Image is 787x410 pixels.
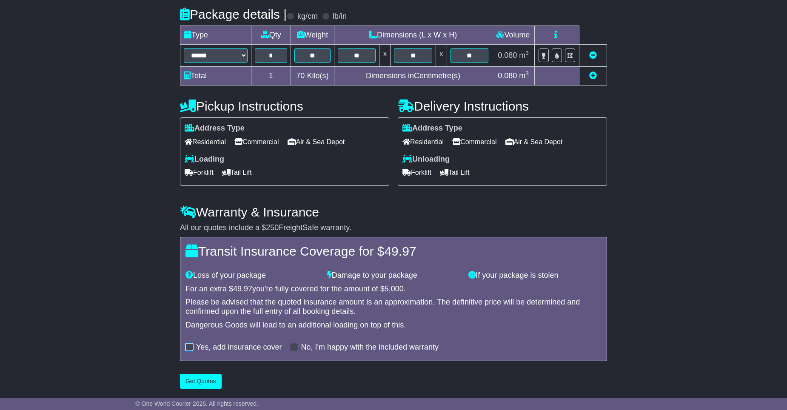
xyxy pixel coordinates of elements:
div: Damage to your package [323,271,465,280]
label: Address Type [402,124,462,133]
div: Loss of your package [181,271,323,280]
td: Volume [492,26,534,45]
td: Qty [251,26,291,45]
h4: Delivery Instructions [398,99,607,113]
td: Kilo(s) [291,67,334,85]
span: 0.080 [498,51,517,60]
td: Dimensions in Centimetre(s) [334,67,492,85]
span: m [519,71,529,80]
span: Tail Lift [440,166,470,179]
h4: Package details | [180,7,287,21]
label: lb/in [333,12,347,21]
span: m [519,51,529,60]
span: 49.97 [233,285,252,293]
span: Forklift [402,166,431,179]
td: Type [180,26,251,45]
label: Yes, add insurance cover [196,343,282,352]
div: For an extra $ you're fully covered for the amount of $ . [185,285,602,294]
span: Commercial [234,135,279,148]
span: © One World Courier 2025. All rights reserved. [135,400,258,407]
label: Address Type [185,124,245,133]
span: Residential [185,135,226,148]
span: Residential [402,135,444,148]
td: x [379,45,391,67]
span: 250 [266,223,279,232]
label: kg/cm [297,12,318,21]
span: Air & Sea Depot [288,135,345,148]
div: Dangerous Goods will lead to an additional loading on top of this. [185,321,602,330]
span: 0.080 [498,71,517,80]
h4: Pickup Instructions [180,99,389,113]
span: 49.97 [384,244,416,258]
span: 70 [296,71,305,80]
label: Unloading [402,155,450,164]
td: 1 [251,67,291,85]
sup: 3 [525,70,529,77]
td: Total [180,67,251,85]
div: All our quotes include a $ FreightSafe warranty. [180,223,607,233]
a: Remove this item [589,51,597,60]
span: 5,000 [385,285,404,293]
span: Air & Sea Depot [505,135,563,148]
sup: 3 [525,50,529,56]
td: x [436,45,447,67]
span: Forklift [185,166,214,179]
td: Weight [291,26,334,45]
a: Add new item [589,71,597,80]
button: Get Quotes [180,374,222,389]
label: No, I'm happy with the included warranty [301,343,439,352]
div: If your package is stolen [464,271,606,280]
label: Loading [185,155,224,164]
div: Please be advised that the quoted insurance amount is an approximation. The definitive price will... [185,298,602,316]
h4: Transit Insurance Coverage for $ [185,244,602,258]
span: Commercial [452,135,496,148]
h4: Warranty & Insurance [180,205,607,219]
span: Tail Lift [222,166,252,179]
td: Dimensions (L x W x H) [334,26,492,45]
